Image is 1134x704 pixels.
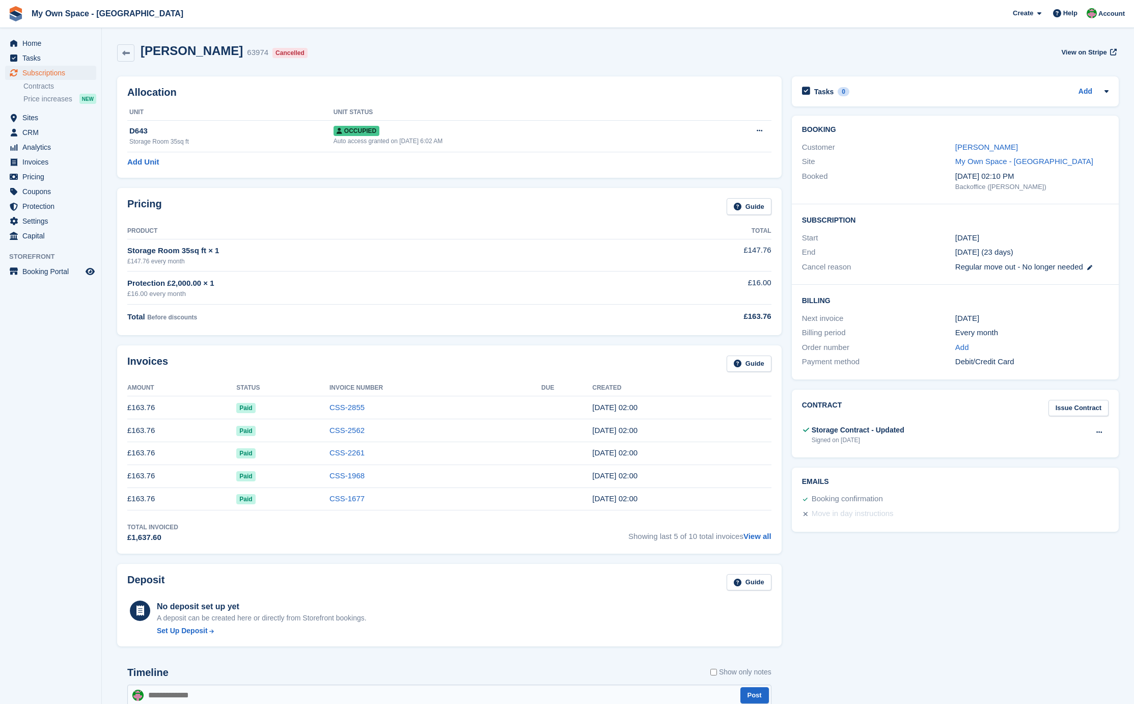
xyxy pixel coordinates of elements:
a: CSS-1677 [329,494,365,503]
a: menu [5,125,96,140]
div: Every month [955,327,1109,339]
span: Protection [22,199,84,213]
span: Showing last 5 of 10 total invoices [628,523,771,544]
h2: Allocation [127,87,771,98]
p: A deposit can be created here or directly from Storefront bookings. [157,613,367,624]
h2: Billing [802,295,1109,305]
a: menu [5,170,96,184]
a: menu [5,229,96,243]
span: Booking Portal [22,264,84,279]
div: Auto access granted on [DATE] 6:02 AM [334,137,700,146]
a: CSS-2855 [329,403,365,412]
span: Capital [22,229,84,243]
div: No deposit set up yet [157,601,367,613]
h2: Deposit [127,574,164,591]
div: Start [802,232,955,244]
td: £163.76 [127,419,236,442]
a: menu [5,66,96,80]
th: Unit [127,104,334,121]
span: Paid [236,426,255,436]
time: 2025-09-27 01:00:45 UTC [592,403,638,412]
span: Help [1063,8,1077,18]
span: Storefront [9,252,101,262]
a: CSS-1968 [329,471,365,480]
span: Account [1098,9,1125,19]
div: £16.00 every month [127,289,622,299]
div: End [802,247,955,258]
a: Preview store [84,265,96,278]
h2: [PERSON_NAME] [141,44,243,58]
div: Customer [802,142,955,153]
h2: Tasks [814,87,834,96]
a: Guide [727,574,771,591]
td: £16.00 [622,272,771,305]
td: £163.76 [127,396,236,419]
div: Cancel reason [802,261,955,273]
div: Order number [802,342,955,354]
a: Set Up Deposit [157,626,367,636]
a: menu [5,214,96,228]
div: Move in day instructions [812,508,894,520]
time: 2025-07-27 01:00:54 UTC [592,448,638,457]
span: Home [22,36,84,50]
a: Add [955,342,969,354]
th: Invoice Number [329,380,541,396]
h2: Emails [802,478,1109,486]
a: menu [5,155,96,169]
div: Booked [802,171,955,192]
img: stora-icon-8386f47178a22dfd0bd8f6a31ec36ba5ce8667c1dd55bd0f319d3a0aa187defe.svg [8,6,23,21]
div: Protection £2,000.00 × 1 [127,278,622,289]
a: View all [743,532,771,540]
time: 2025-05-27 01:00:49 UTC [592,494,638,503]
span: Coupons [22,184,84,199]
div: 0 [838,87,849,96]
td: £163.76 [127,488,236,510]
div: Site [802,156,955,168]
span: Occupied [334,126,379,136]
div: Total Invoiced [127,523,178,532]
a: [PERSON_NAME] [955,143,1018,151]
span: View on Stripe [1061,47,1107,58]
span: [DATE] (23 days) [955,248,1013,256]
input: Show only notes [710,667,717,678]
span: Paid [236,403,255,413]
span: Subscriptions [22,66,84,80]
div: Booking confirmation [812,493,883,505]
div: £1,637.60 [127,532,178,544]
span: Paid [236,471,255,481]
span: Paid [236,494,255,504]
div: [DATE] 02:10 PM [955,171,1109,182]
a: menu [5,199,96,213]
a: Guide [727,198,771,215]
th: Due [541,380,592,396]
h2: Booking [802,126,1109,134]
h2: Invoices [127,356,168,372]
div: [DATE] [955,313,1109,324]
th: Status [236,380,329,396]
div: Backoffice ([PERSON_NAME]) [955,182,1109,192]
a: Guide [727,356,771,372]
a: menu [5,184,96,199]
time: 2025-06-27 01:00:45 UTC [592,471,638,480]
div: Payment method [802,356,955,368]
a: CSS-2562 [329,426,365,435]
th: Amount [127,380,236,396]
span: Settings [22,214,84,228]
a: menu [5,111,96,125]
div: Storage Room 35sq ft [129,137,334,146]
a: menu [5,140,96,154]
span: Regular move out - No longer needed [955,262,1083,271]
span: Sites [22,111,84,125]
a: Issue Contract [1048,400,1109,417]
div: Billing period [802,327,955,339]
div: D643 [129,125,334,137]
th: Product [127,223,622,239]
h2: Pricing [127,198,162,215]
div: Storage Room 35sq ft × 1 [127,245,622,257]
span: Pricing [22,170,84,184]
div: NEW [79,94,96,104]
a: My Own Space - [GEOGRAPHIC_DATA] [955,157,1093,166]
img: Millie Webb [132,690,144,701]
time: 2025-08-27 01:00:47 UTC [592,426,638,435]
a: menu [5,51,96,65]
